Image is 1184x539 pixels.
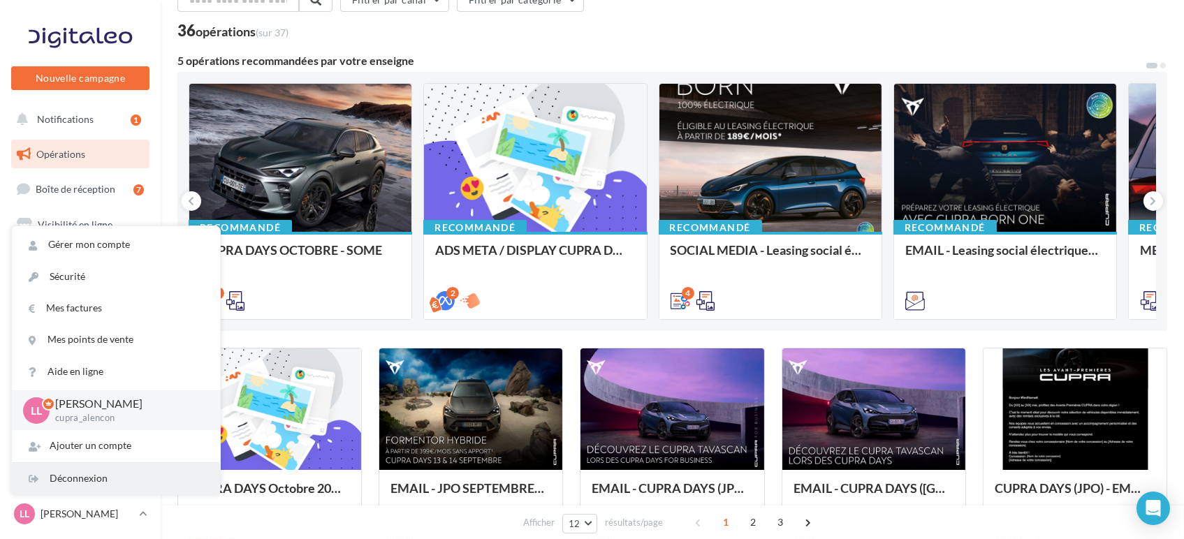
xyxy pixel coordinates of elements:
span: Afficher [523,516,555,529]
span: résultats/page [605,516,663,529]
div: Déconnexion [12,463,220,494]
span: Opérations [36,148,85,160]
p: [PERSON_NAME] [41,507,133,521]
div: EMAIL - Leasing social électrique - CUPRA Born One [905,243,1105,271]
a: Campagnes DataOnDemand [8,430,152,471]
div: Recommandé [423,220,527,235]
span: Notifications [37,113,94,125]
div: 7 [133,184,144,195]
div: 1 [131,115,141,126]
a: LL [PERSON_NAME] [11,501,149,527]
a: Sécurité [12,261,220,293]
div: Open Intercom Messenger [1137,492,1170,525]
a: Boîte de réception7 [8,174,152,204]
div: 4 [682,287,694,300]
button: Nouvelle campagne [11,66,149,90]
div: Recommandé [659,220,762,235]
a: Campagnes [8,245,152,274]
p: [PERSON_NAME] [55,396,198,412]
div: EMAIL - CUPRA DAYS ([GEOGRAPHIC_DATA]) Private Générique [794,481,954,509]
a: PLV et print personnalisable [8,383,152,424]
div: opérations [196,25,288,38]
a: Opérations [8,140,152,169]
a: Calendrier [8,349,152,378]
span: 2 [742,511,764,533]
span: 3 [769,511,791,533]
p: cupra_alencon [55,412,198,424]
div: Recommandé [189,220,292,235]
div: SOCIAL MEDIA - Leasing social électrique - CUPRA Born [671,243,870,271]
span: Visibilité en ligne [38,219,112,230]
button: Notifications 1 [8,105,147,134]
a: Contacts [8,279,152,309]
span: 12 [569,518,580,529]
span: Boîte de réception [36,183,115,195]
div: CUPRA DAYS Octobre 2025 [189,481,350,509]
div: ADS META / DISPLAY CUPRA DAYS Septembre 2025 [435,243,635,271]
a: Médiathèque [8,314,152,344]
a: Mes factures [12,293,220,324]
div: Ajouter un compte [12,430,220,462]
div: 5 opérations recommandées par votre enseigne [177,55,1145,66]
a: Gérer mon compte [12,229,220,260]
div: 36 [177,23,288,38]
div: EMAIL - CUPRA DAYS (JPO) Fleet Générique [592,481,752,509]
div: 2 [446,287,459,300]
span: LL [20,507,29,521]
span: 1 [715,511,737,533]
a: Visibilité en ligne [8,210,152,239]
a: Mes points de vente [12,324,220,355]
button: 12 [562,514,598,533]
span: (sur 37) [256,27,288,38]
span: LL [31,402,42,418]
div: Recommandé [893,220,997,235]
div: EMAIL - JPO SEPTEMBRE 2025 [390,481,551,509]
div: CUPRA DAYS OCTOBRE - SOME [200,243,400,271]
a: Aide en ligne [12,356,220,387]
div: CUPRA DAYS (JPO) - EMAIL + SMS [995,481,1155,509]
